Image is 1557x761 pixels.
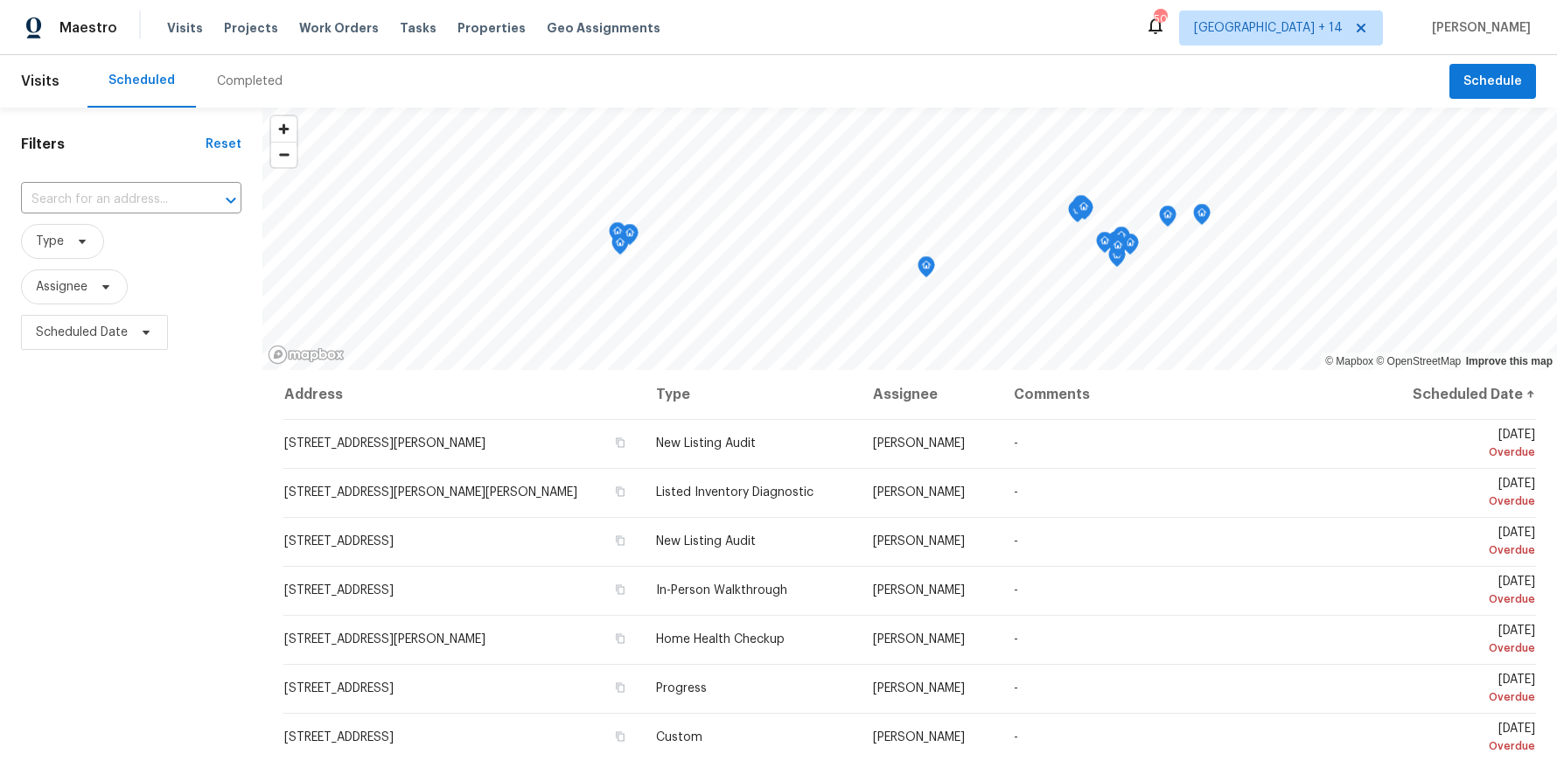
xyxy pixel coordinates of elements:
div: Map marker [918,256,935,283]
div: Map marker [1113,227,1130,254]
div: Map marker [1069,201,1086,228]
h1: Filters [21,136,206,153]
span: New Listing Audit [656,535,756,548]
a: OpenStreetMap [1376,355,1461,367]
span: [GEOGRAPHIC_DATA] + 14 [1194,19,1343,37]
button: Open [219,188,243,213]
span: [PERSON_NAME] [1425,19,1531,37]
span: [PERSON_NAME] [873,633,965,646]
div: Overdue [1389,541,1535,559]
span: [STREET_ADDRESS][PERSON_NAME] [284,437,485,450]
div: Overdue [1389,688,1535,706]
div: Overdue [1389,737,1535,755]
button: Copy Address [612,484,628,499]
span: Assignee [36,278,87,296]
span: [PERSON_NAME] [873,437,965,450]
span: Visits [167,19,203,37]
span: [DATE] [1389,723,1535,755]
div: Overdue [1389,492,1535,510]
button: Zoom in [271,116,297,142]
div: Map marker [1159,206,1176,233]
div: Map marker [1108,246,1126,273]
span: Zoom out [271,143,297,167]
div: Map marker [1096,232,1114,259]
span: [PERSON_NAME] [873,731,965,744]
span: Home Health Checkup [656,633,785,646]
span: [DATE] [1389,625,1535,657]
span: Tasks [400,22,436,34]
button: Copy Address [612,631,628,646]
span: Properties [457,19,526,37]
span: [DATE] [1389,674,1535,706]
div: Map marker [611,234,629,261]
span: [PERSON_NAME] [873,535,965,548]
span: In-Person Walkthrough [656,584,787,597]
div: Scheduled [108,72,175,89]
th: Comments [1000,370,1376,419]
span: [PERSON_NAME] [873,584,965,597]
span: [STREET_ADDRESS] [284,731,394,744]
span: [STREET_ADDRESS][PERSON_NAME][PERSON_NAME] [284,486,577,499]
span: [STREET_ADDRESS] [284,584,394,597]
span: - [1014,633,1018,646]
span: Progress [656,682,707,695]
div: Map marker [621,224,639,251]
div: Overdue [1389,443,1535,461]
div: 507 [1154,10,1166,28]
div: Map marker [1072,195,1090,222]
span: [STREET_ADDRESS] [284,535,394,548]
div: Overdue [1389,639,1535,657]
span: Type [36,233,64,250]
span: Custom [656,731,702,744]
div: Overdue [1389,590,1535,608]
span: [DATE] [1389,576,1535,608]
button: Copy Address [612,533,628,548]
div: Map marker [1109,236,1127,263]
button: Copy Address [612,729,628,744]
span: Geo Assignments [547,19,660,37]
button: Copy Address [612,680,628,695]
button: Copy Address [612,582,628,597]
th: Scheduled Date ↑ [1375,370,1536,419]
span: - [1014,486,1018,499]
th: Type [642,370,859,419]
div: Completed [217,73,283,90]
div: Map marker [1068,200,1086,227]
span: - [1014,437,1018,450]
div: Map marker [1193,204,1211,231]
div: Map marker [1075,198,1093,225]
span: [PERSON_NAME] [873,486,965,499]
span: [DATE] [1389,478,1535,510]
span: [DATE] [1389,429,1535,461]
span: Projects [224,19,278,37]
span: Work Orders [299,19,379,37]
span: - [1014,731,1018,744]
span: Maestro [59,19,117,37]
span: Scheduled Date [36,324,128,341]
button: Schedule [1449,64,1536,100]
span: [STREET_ADDRESS][PERSON_NAME] [284,633,485,646]
span: - [1014,535,1018,548]
a: Mapbox homepage [268,345,345,365]
span: Visits [21,62,59,101]
span: Schedule [1463,71,1522,93]
span: [PERSON_NAME] [873,682,965,695]
div: Reset [206,136,241,153]
span: - [1014,584,1018,597]
a: Improve this map [1466,355,1553,367]
th: Assignee [859,370,999,419]
button: Zoom out [271,142,297,167]
div: Map marker [609,222,626,249]
span: - [1014,682,1018,695]
span: Listed Inventory Diagnostic [656,486,813,499]
a: Mapbox [1325,355,1373,367]
span: New Listing Audit [656,437,756,450]
div: Map marker [1121,234,1139,261]
input: Search for an address... [21,186,192,213]
canvas: Map [262,108,1557,370]
span: [DATE] [1389,527,1535,559]
div: Map marker [1110,235,1128,262]
th: Address [283,370,642,419]
div: Map marker [1109,234,1127,262]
